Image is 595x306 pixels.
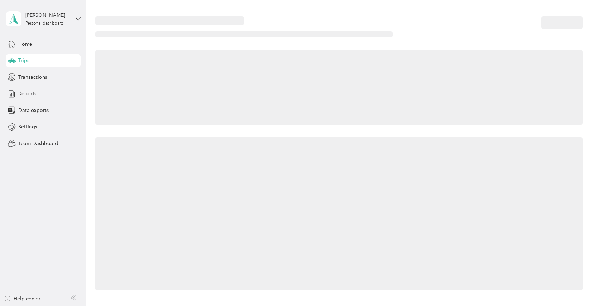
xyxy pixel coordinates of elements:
span: Team Dashboard [18,140,58,147]
span: Trips [18,57,29,64]
span: Home [18,40,32,48]
div: [PERSON_NAME] [25,11,70,19]
span: Data exports [18,107,49,114]
span: Transactions [18,73,47,81]
iframe: Everlance-gr Chat Button Frame [555,266,595,306]
span: Settings [18,123,37,131]
button: Help center [4,295,40,302]
span: Reports [18,90,36,97]
div: Personal dashboard [25,21,64,26]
